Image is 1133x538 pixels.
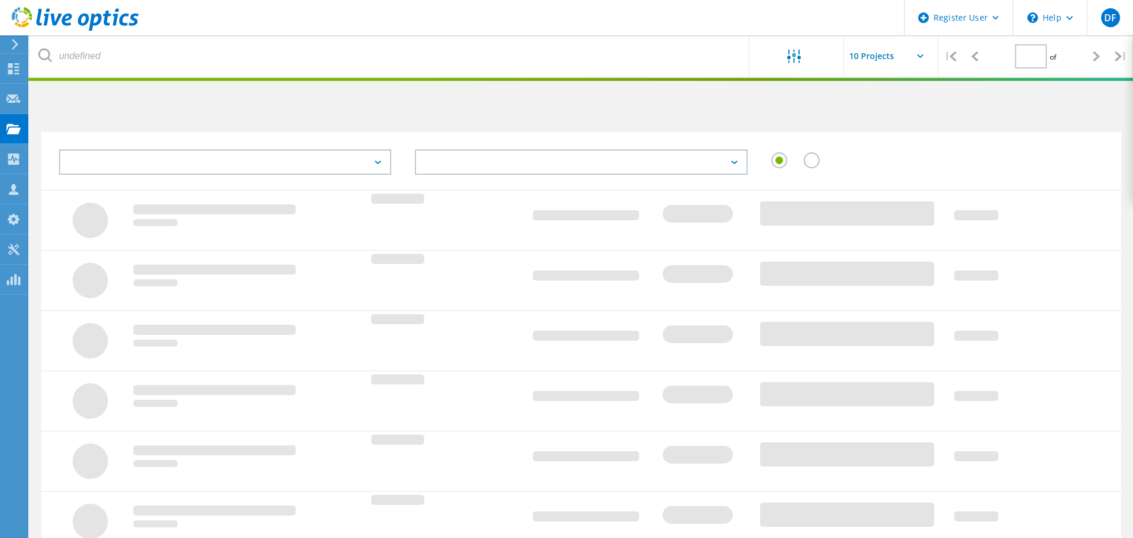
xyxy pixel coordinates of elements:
svg: \n [1027,12,1038,23]
div: | [1109,35,1133,77]
div: | [938,35,962,77]
span: of [1050,52,1056,62]
a: Live Optics Dashboard [12,25,139,33]
input: undefined [30,35,750,77]
span: DF [1104,13,1116,22]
